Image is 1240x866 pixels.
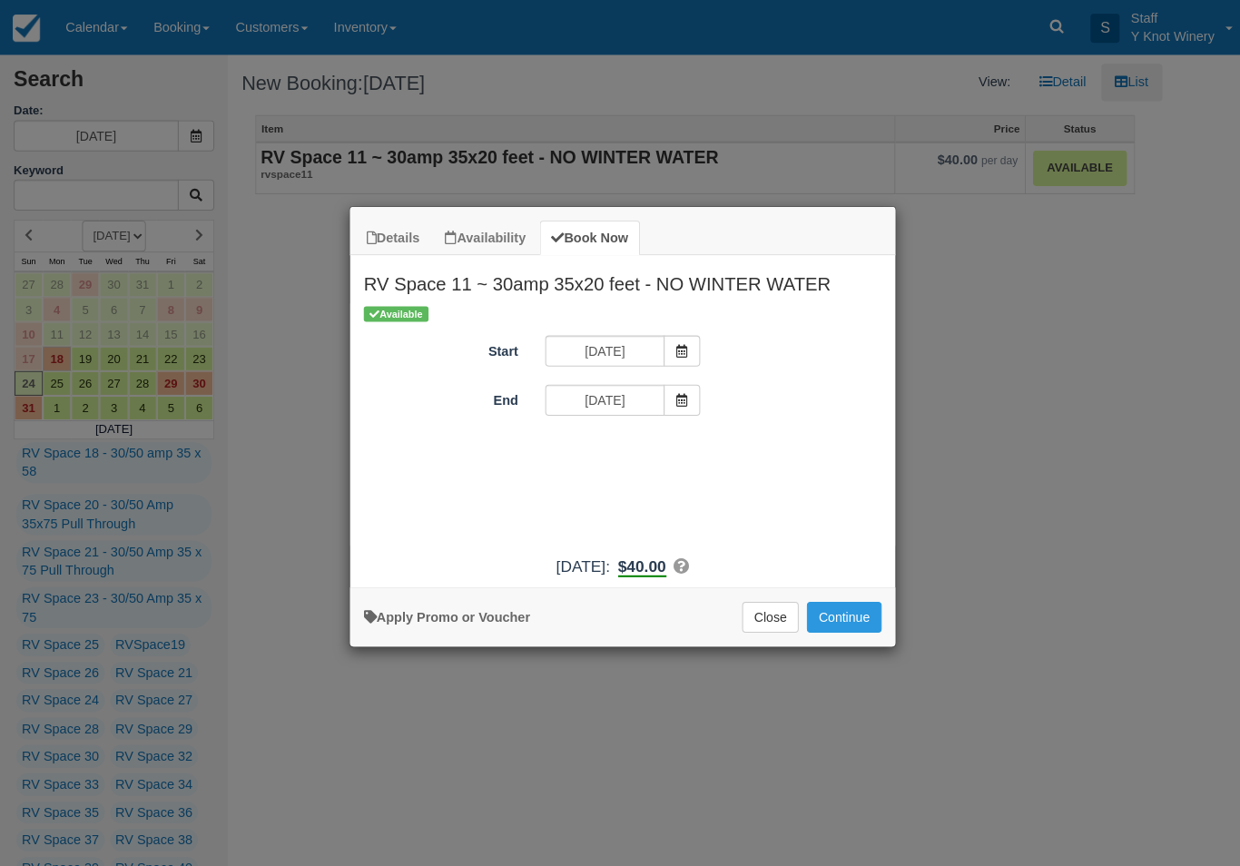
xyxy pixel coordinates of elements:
a: Details [353,220,429,255]
span: Available [362,305,427,320]
a: Apply Voucher [362,607,527,622]
label: End [349,383,529,408]
h2: RV Space 11 ~ 30amp 35x20 feet - NO WINTER WATER [349,254,891,301]
b: $40.00 [615,555,664,575]
div: Item Modal [349,254,891,575]
span: [DATE] [554,555,603,573]
div: : [349,553,891,576]
a: Availability [431,220,535,255]
button: Close [739,599,795,630]
label: Start [349,334,529,359]
button: Add to Booking [803,599,878,630]
a: Book Now [537,220,637,255]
